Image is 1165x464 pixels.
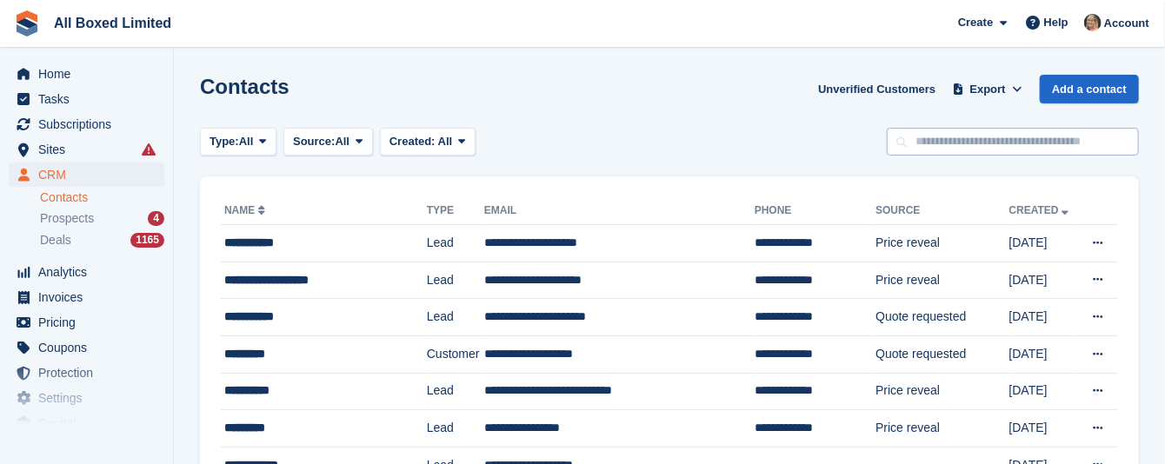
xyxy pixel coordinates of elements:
[1084,14,1102,31] img: Sandie Mills
[38,285,143,309] span: Invoices
[1009,225,1079,262] td: [DATE]
[38,335,143,360] span: Coupons
[40,231,164,249] a: Deals 1165
[38,411,143,435] span: Capital
[9,62,164,86] a: menu
[949,75,1026,103] button: Export
[1009,204,1073,216] a: Created
[200,128,276,156] button: Type: All
[9,137,164,162] a: menu
[875,373,1009,410] td: Price reveal
[142,143,156,156] i: Smart entry sync failures have occurred
[38,112,143,136] span: Subscriptions
[1009,335,1079,373] td: [DATE]
[9,386,164,410] a: menu
[38,310,143,335] span: Pricing
[1104,15,1149,32] span: Account
[9,260,164,284] a: menu
[38,87,143,111] span: Tasks
[1040,75,1139,103] a: Add a contact
[389,135,436,148] span: Created:
[755,197,875,225] th: Phone
[40,209,164,228] a: Prospects 4
[875,299,1009,336] td: Quote requested
[427,410,484,447] td: Lead
[427,225,484,262] td: Lead
[14,10,40,36] img: stora-icon-8386f47178a22dfd0bd8f6a31ec36ba5ce8667c1dd55bd0f319d3a0aa187defe.svg
[1009,410,1079,447] td: [DATE]
[283,128,373,156] button: Source: All
[1009,299,1079,336] td: [DATE]
[9,87,164,111] a: menu
[200,75,290,98] h1: Contacts
[875,335,1009,373] td: Quote requested
[1044,14,1068,31] span: Help
[38,162,143,187] span: CRM
[293,133,335,150] span: Source:
[9,335,164,360] a: menu
[875,197,1009,225] th: Source
[9,361,164,385] a: menu
[336,133,350,150] span: All
[1009,373,1079,410] td: [DATE]
[130,233,164,248] div: 1165
[38,386,143,410] span: Settings
[875,262,1009,299] td: Price reveal
[9,411,164,435] a: menu
[38,361,143,385] span: Protection
[427,262,484,299] td: Lead
[210,133,239,150] span: Type:
[47,9,178,37] a: All Boxed Limited
[38,137,143,162] span: Sites
[224,204,269,216] a: Name
[875,410,1009,447] td: Price reveal
[40,232,71,249] span: Deals
[427,335,484,373] td: Customer
[9,310,164,335] a: menu
[1009,262,1079,299] td: [DATE]
[380,128,476,156] button: Created: All
[148,211,164,226] div: 4
[484,197,755,225] th: Email
[970,81,1006,98] span: Export
[38,260,143,284] span: Analytics
[427,373,484,410] td: Lead
[875,225,1009,262] td: Price reveal
[38,62,143,86] span: Home
[9,285,164,309] a: menu
[958,14,993,31] span: Create
[811,75,942,103] a: Unverified Customers
[427,197,484,225] th: Type
[40,189,164,206] a: Contacts
[438,135,453,148] span: All
[239,133,254,150] span: All
[9,112,164,136] a: menu
[9,162,164,187] a: menu
[40,210,94,227] span: Prospects
[427,299,484,336] td: Lead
